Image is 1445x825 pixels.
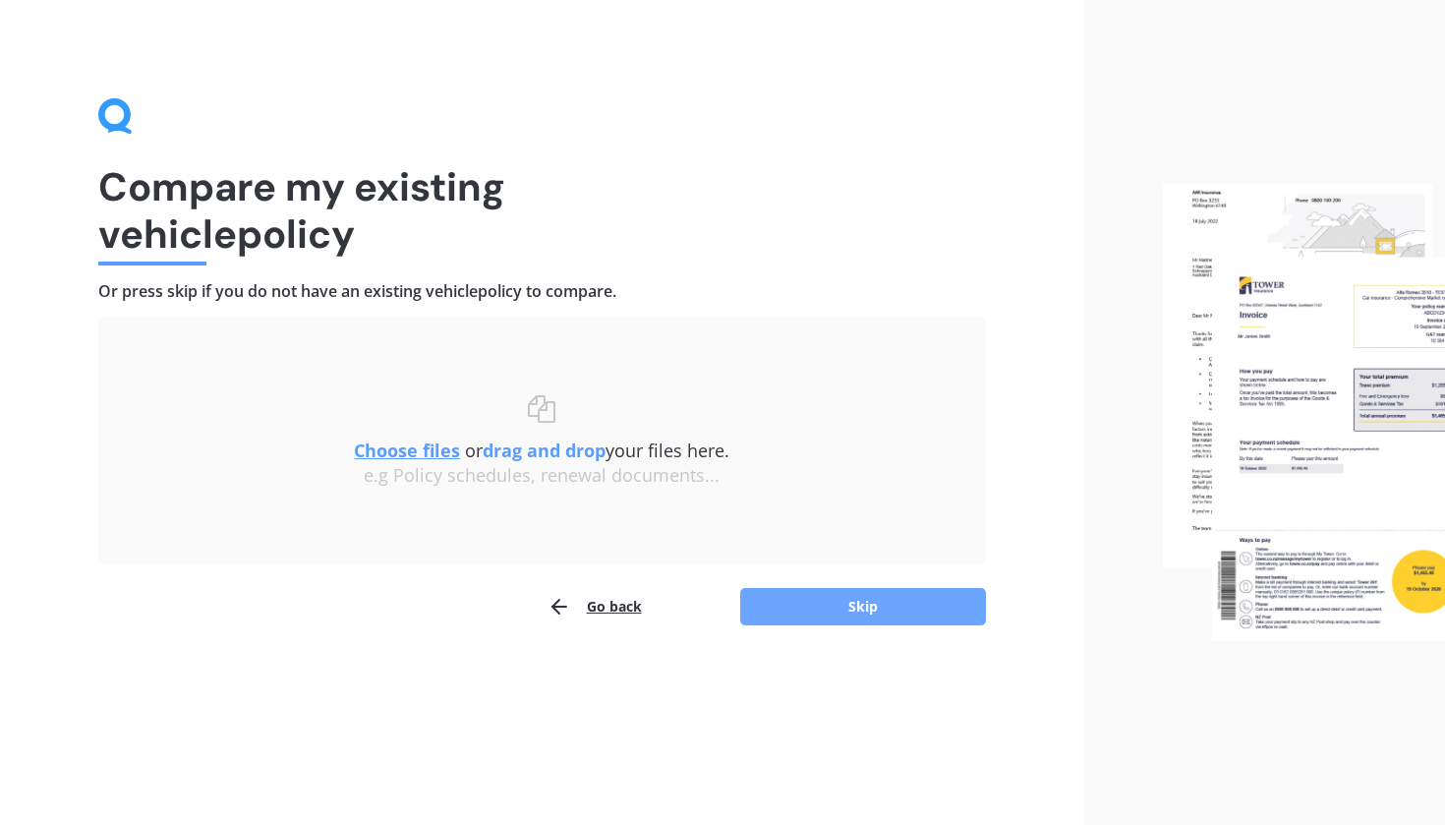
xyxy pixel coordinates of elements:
button: Skip [740,588,986,625]
button: Go back [548,587,642,626]
u: Choose files [354,439,460,462]
b: drag and drop [483,439,606,462]
div: e.g Policy schedules, renewal documents... [138,465,947,487]
h1: Compare my existing vehicle policy [98,163,986,258]
span: or your files here. [354,439,729,462]
h4: Or press skip if you do not have an existing vehicle policy to compare. [98,281,986,302]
